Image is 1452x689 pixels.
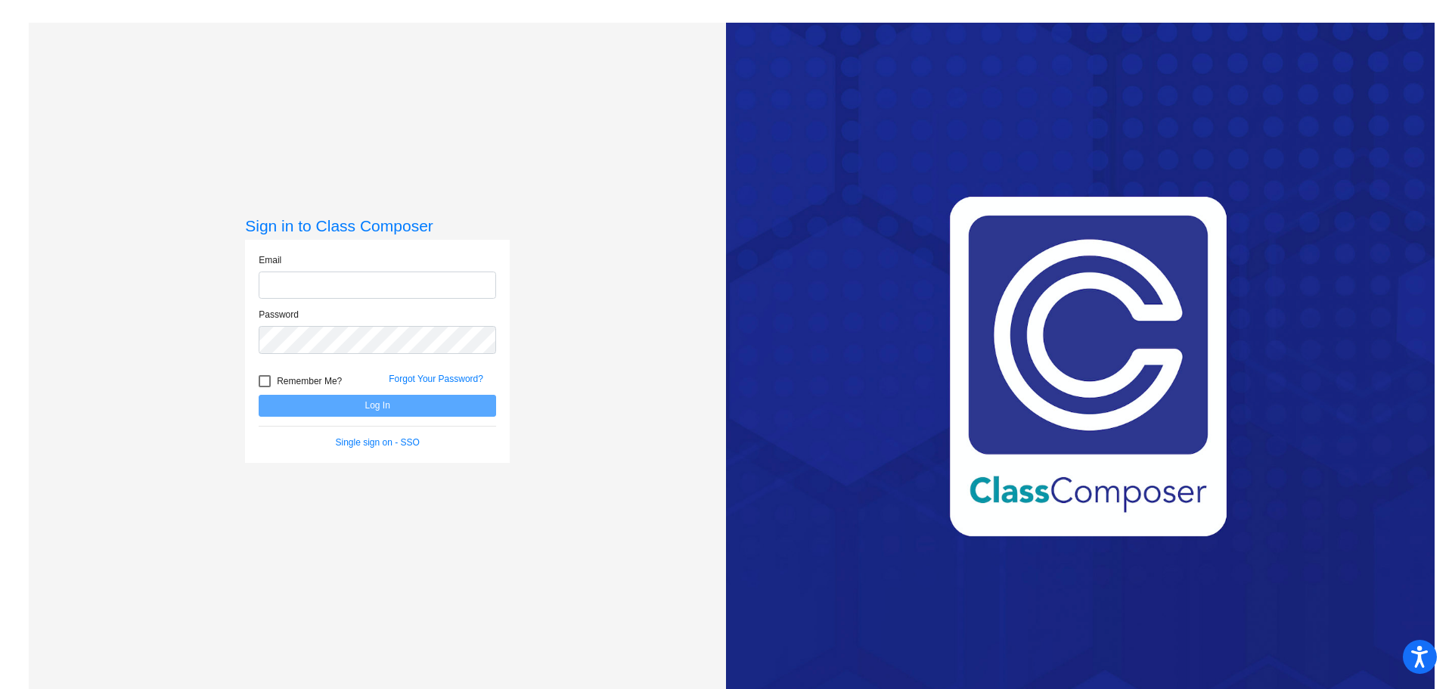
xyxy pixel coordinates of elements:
label: Email [259,253,281,267]
a: Forgot Your Password? [389,374,483,384]
label: Password [259,308,299,321]
button: Log In [259,395,496,417]
h3: Sign in to Class Composer [245,216,510,235]
a: Single sign on - SSO [336,437,420,448]
span: Remember Me? [277,372,342,390]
